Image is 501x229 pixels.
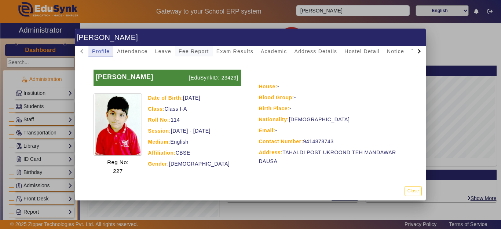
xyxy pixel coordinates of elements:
strong: Email: [259,128,275,133]
strong: House: [259,84,277,89]
strong: Address: [259,149,283,155]
div: 9414878743 [259,137,409,146]
div: English [148,137,241,146]
span: Academic [261,49,287,54]
span: Exam Results [216,49,253,54]
strong: Roll No.: [148,117,171,123]
div: [DATE] - [DATE] [148,126,241,135]
span: Attendance [117,49,147,54]
strong: Class: [148,106,164,112]
span: TimeTable [412,49,439,54]
strong: Date of Birth: [148,95,183,101]
strong: Affiliation: [148,150,175,156]
strong: Birth Place: [259,106,290,111]
p: [EduSynkID:-23429] [187,70,241,86]
div: - [259,93,409,102]
strong: Blood Group: [259,95,294,100]
p: Reg No: [107,158,129,167]
span: Fee Report [179,49,209,54]
span: Notice [387,49,404,54]
div: 114 [148,115,241,124]
span: Address Details [294,49,337,54]
strong: Nationality: [259,117,289,122]
span: Profile [92,49,110,54]
div: [DEMOGRAPHIC_DATA] [259,115,409,124]
h1: [PERSON_NAME] [75,29,426,46]
div: CBSE [148,148,241,157]
div: [DEMOGRAPHIC_DATA] [148,159,241,168]
div: TAHALDI POST UKROOND TEH MANDAWAR DAUSA [259,148,409,166]
p: 227 [107,167,129,176]
span: Hostel Detail [344,49,380,54]
strong: Session: [148,128,171,134]
div: [DATE] [148,93,241,102]
strong: Contact Number: [259,138,303,144]
div: - [259,104,409,113]
button: Close [405,186,422,196]
strong: Gender: [148,161,169,167]
strong: Medium: [148,139,170,145]
div: - [259,82,409,91]
div: Class I-A [148,104,241,113]
img: eea1b45a-f8cf-40ab-bd26-9dd9b6ba7524 [94,93,142,156]
b: [PERSON_NAME] [95,73,153,81]
span: Leave [155,49,171,54]
div: - [259,126,409,135]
